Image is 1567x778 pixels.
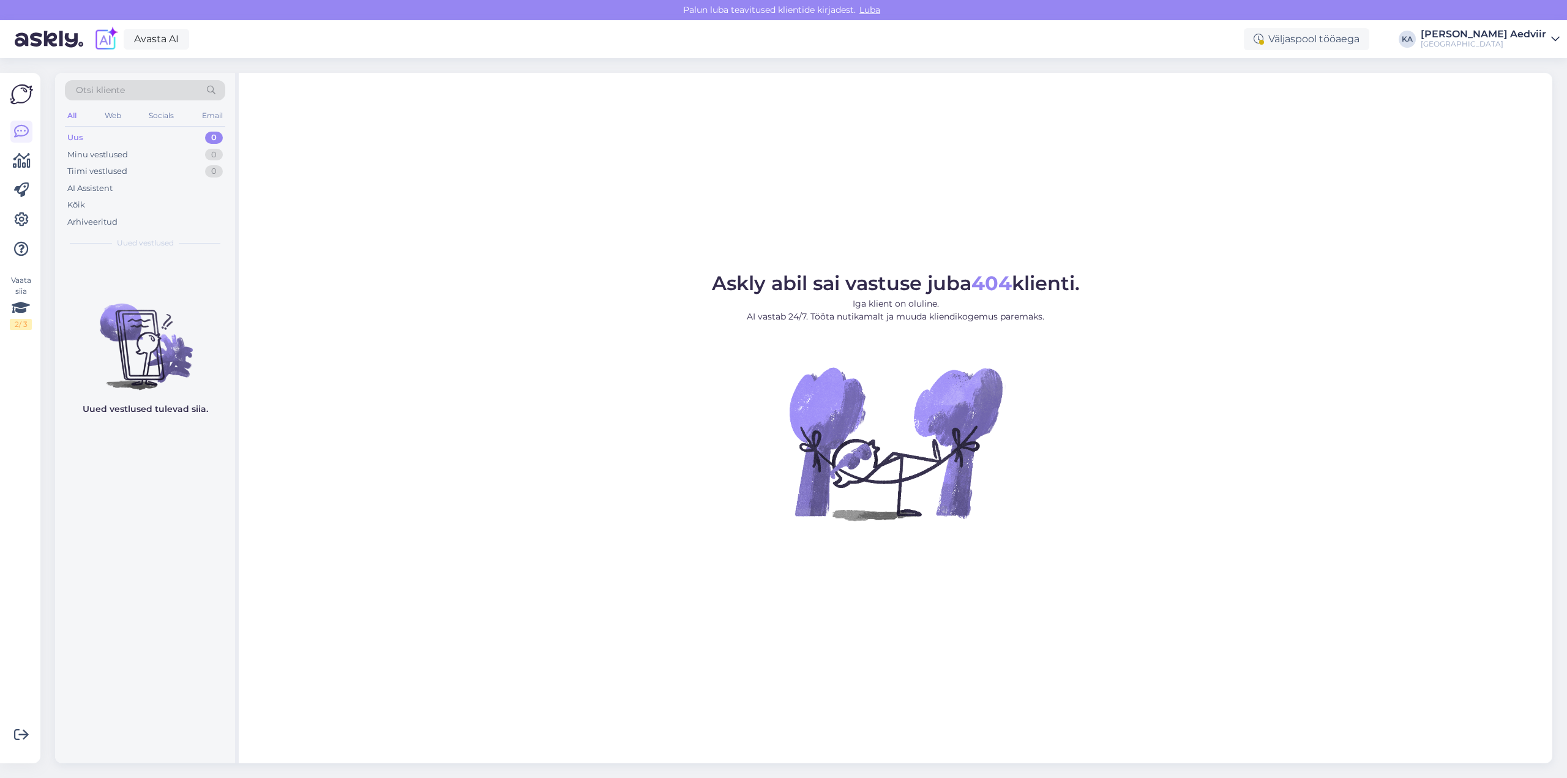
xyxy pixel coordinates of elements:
[67,216,118,228] div: Arhiveeritud
[67,182,113,195] div: AI Assistent
[1399,31,1416,48] div: KA
[67,199,85,211] div: Kõik
[83,403,208,416] p: Uued vestlused tulevad siia.
[785,333,1006,553] img: No Chat active
[1244,28,1369,50] div: Väljaspool tööaega
[205,132,223,144] div: 0
[93,26,119,52] img: explore-ai
[10,83,33,106] img: Askly Logo
[856,4,884,15] span: Luba
[205,165,223,178] div: 0
[1421,29,1560,49] a: [PERSON_NAME] Aedviir[GEOGRAPHIC_DATA]
[712,297,1080,323] p: Iga klient on oluline. AI vastab 24/7. Tööta nutikamalt ja muuda kliendikogemus paremaks.
[10,319,32,330] div: 2 / 3
[200,108,225,124] div: Email
[67,165,127,178] div: Tiimi vestlused
[1421,29,1546,39] div: [PERSON_NAME] Aedviir
[10,275,32,330] div: Vaata siia
[971,271,1012,295] b: 404
[117,238,174,249] span: Uued vestlused
[124,29,189,50] a: Avasta AI
[76,84,125,97] span: Otsi kliente
[146,108,176,124] div: Socials
[55,282,235,392] img: No chats
[712,271,1080,295] span: Askly abil sai vastuse juba klienti.
[67,149,128,161] div: Minu vestlused
[102,108,124,124] div: Web
[205,149,223,161] div: 0
[67,132,83,144] div: Uus
[1421,39,1546,49] div: [GEOGRAPHIC_DATA]
[65,108,79,124] div: All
